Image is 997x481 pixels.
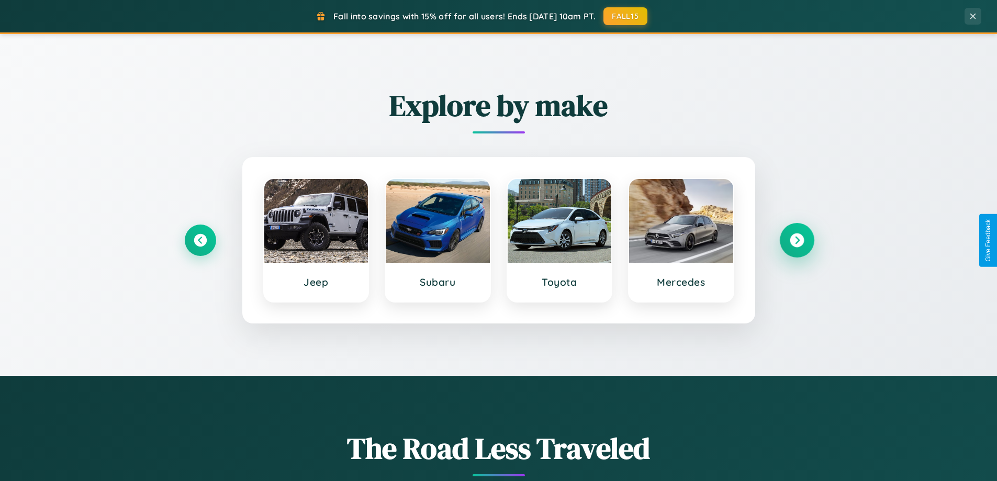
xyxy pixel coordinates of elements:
[275,276,358,288] h3: Jeep
[640,276,723,288] h3: Mercedes
[333,11,596,21] span: Fall into savings with 15% off for all users! Ends [DATE] 10am PT.
[518,276,601,288] h3: Toyota
[185,428,813,468] h1: The Road Less Traveled
[603,7,647,25] button: FALL15
[185,85,813,126] h2: Explore by make
[984,219,992,262] div: Give Feedback
[396,276,479,288] h3: Subaru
